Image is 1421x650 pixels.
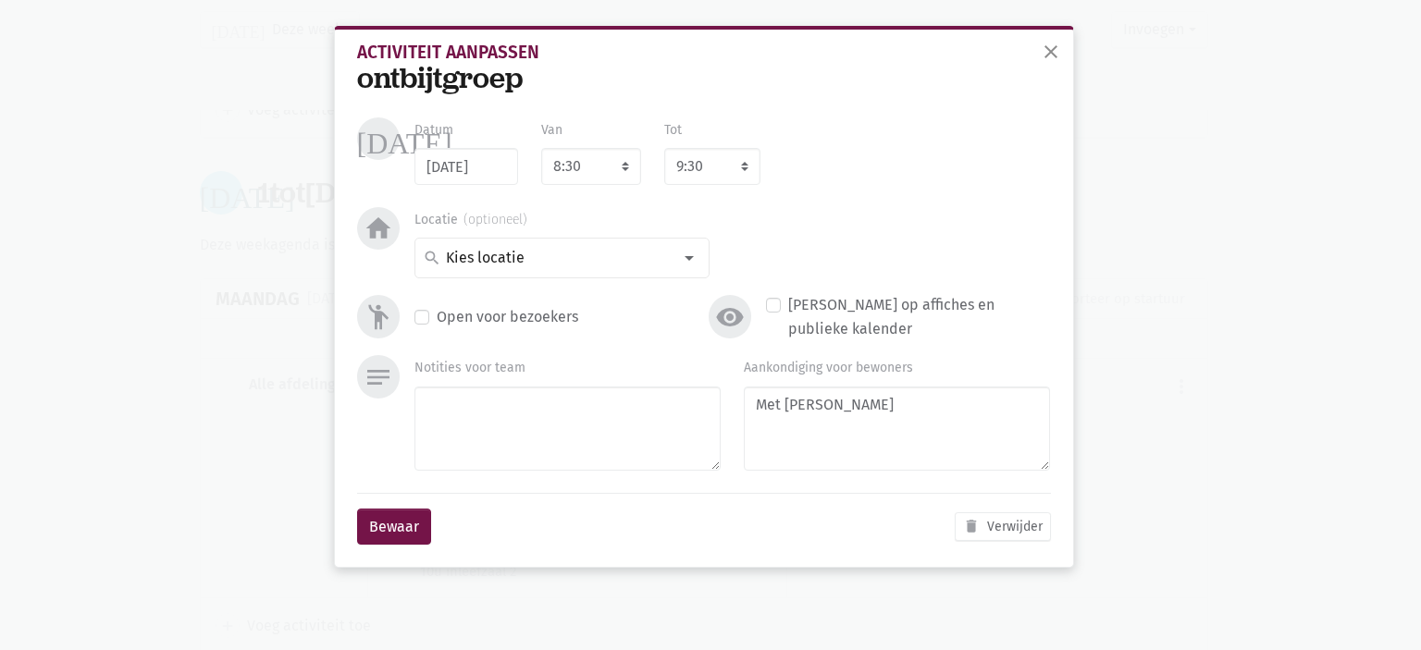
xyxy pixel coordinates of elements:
button: sluiten [1032,33,1069,74]
button: Verwijder [955,512,1051,541]
i: notes [364,362,393,392]
label: Aankondiging voor bewoners [744,358,913,378]
input: Kies locatie [443,246,672,270]
i: [DATE] [357,124,452,153]
label: Datum [414,120,453,141]
button: Bewaar [357,509,431,546]
label: [PERSON_NAME] op affiches en publieke kalender [788,293,1050,340]
label: Van [541,120,562,141]
span: close [1040,41,1062,63]
div: Activiteit aanpassen [357,44,1051,61]
label: Locatie [414,210,527,230]
i: emoji_people [364,302,393,332]
label: Tot [664,120,682,141]
label: Open voor bezoekers [437,305,578,329]
div: ontbijtgroep [357,61,1051,95]
i: delete [963,518,980,534]
label: Notities voor team [414,358,525,378]
i: visibility [715,302,745,332]
i: home [364,214,393,243]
